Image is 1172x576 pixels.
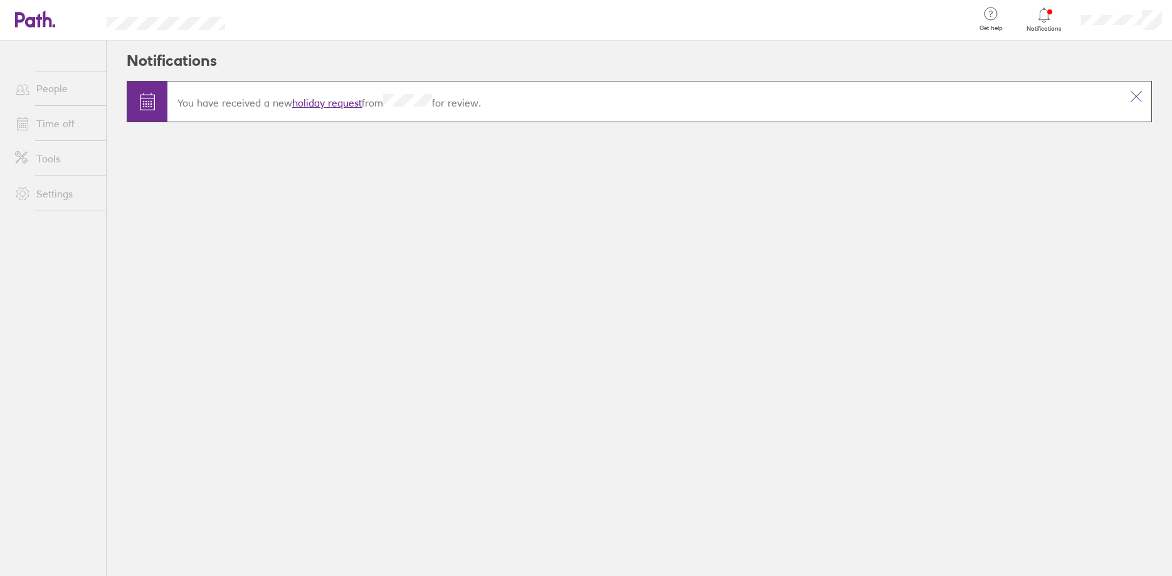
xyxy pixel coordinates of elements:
[5,146,106,171] a: Tools
[292,97,362,109] a: holiday request
[5,76,106,101] a: People
[5,181,106,206] a: Settings
[5,111,106,136] a: Time off
[971,24,1011,32] span: Get help
[1024,25,1065,33] span: Notifications
[1024,6,1065,33] a: Notifications
[177,94,1111,109] p: You have received a new from for review.
[127,41,217,81] h2: Notifications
